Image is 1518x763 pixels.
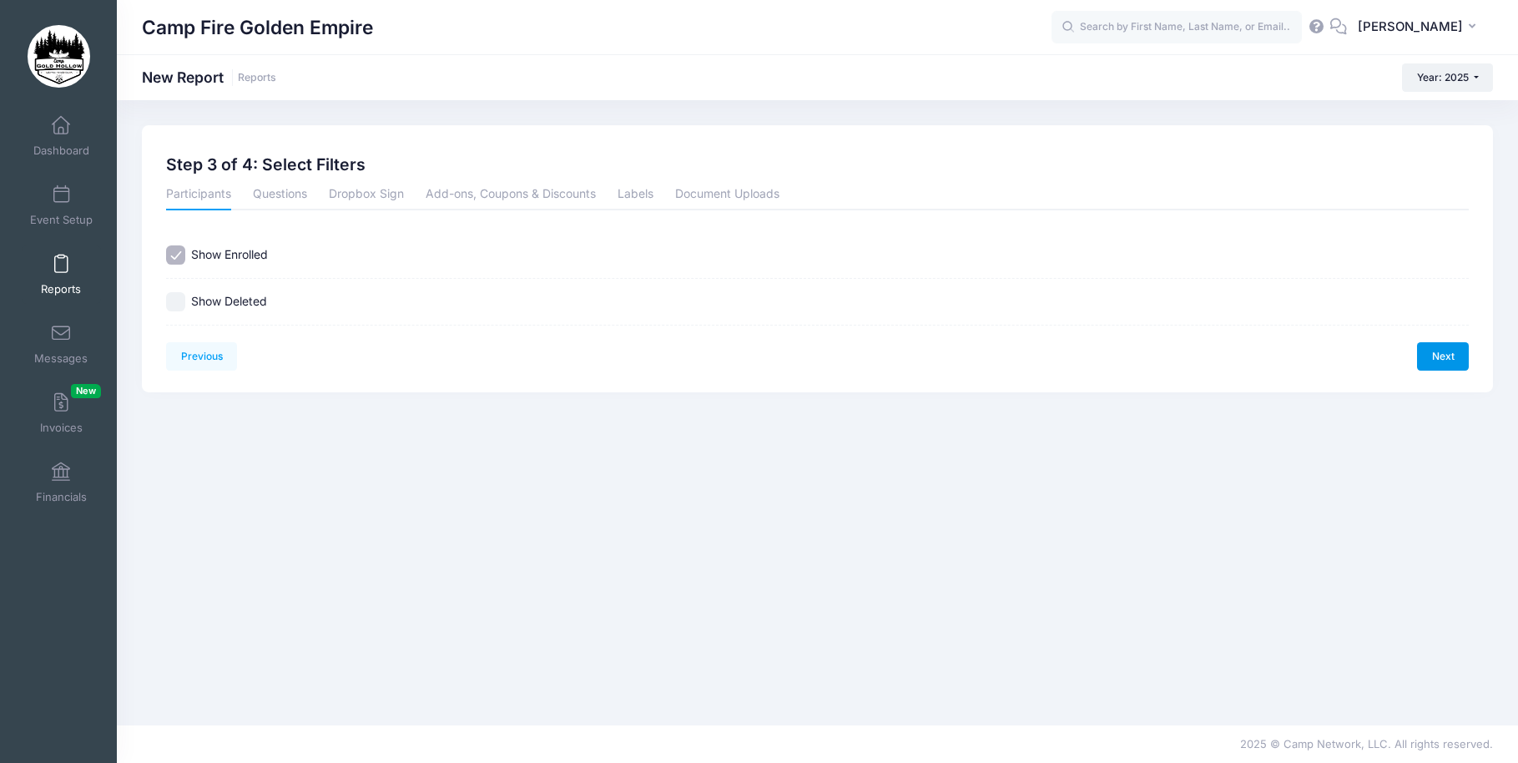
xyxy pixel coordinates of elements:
a: Document Uploads [675,180,779,210]
a: Financials [22,453,101,512]
span: Reports [41,282,81,296]
span: Event Setup [30,213,93,227]
a: Event Setup [22,176,101,235]
a: Dropbox Sign [329,180,404,210]
a: Questions [253,180,307,210]
span: Messages [34,351,88,366]
a: Reports [22,245,101,304]
label: Show Enrolled [191,246,268,264]
span: Dashboard [33,144,89,158]
span: 2025 © Camp Network, LLC. All rights reserved. [1240,737,1493,750]
a: Reports [238,72,276,84]
a: InvoicesNew [22,384,101,442]
a: Messages [22,315,101,373]
a: Previous [166,342,237,371]
span: Financials [36,490,87,504]
a: Next [1417,342,1469,371]
a: Labels [618,180,653,210]
a: Dashboard [22,107,101,165]
a: Participants [166,180,231,210]
button: Year: 2025 [1402,63,1493,92]
h2: Step 3 of 4: Select Filters [166,155,1029,174]
span: Invoices [40,421,83,435]
button: [PERSON_NAME] [1347,8,1493,47]
img: Camp Fire Golden Empire [28,25,90,88]
label: Show Deleted [191,293,267,311]
span: [PERSON_NAME] [1358,18,1463,36]
h1: Camp Fire Golden Empire [142,8,373,47]
span: Year: 2025 [1417,71,1469,83]
a: Add-ons, Coupons & Discounts [426,180,596,210]
input: Search by First Name, Last Name, or Email... [1052,11,1302,44]
span: New [71,384,101,398]
h1: New Report [142,68,276,86]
